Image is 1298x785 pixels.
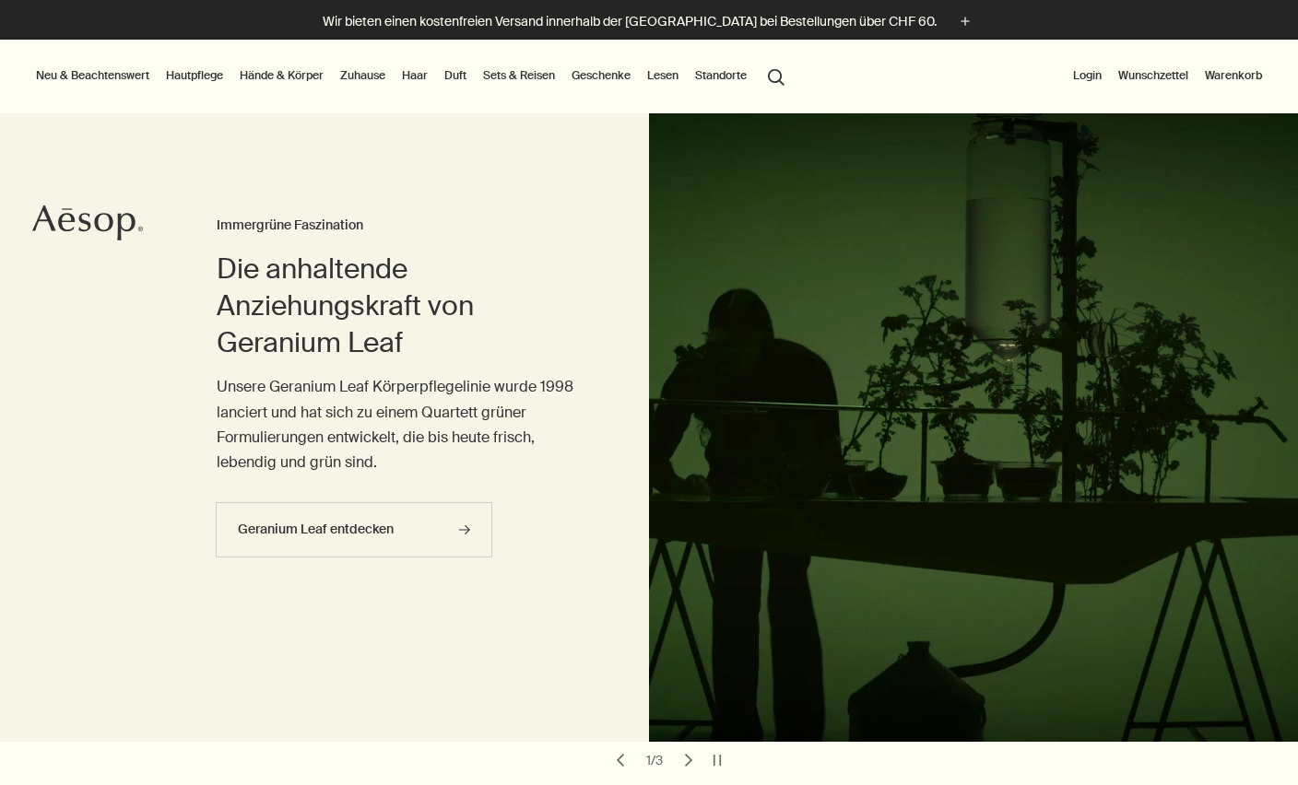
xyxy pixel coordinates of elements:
a: Hautpflege [162,64,227,87]
button: Standorte [691,64,750,87]
a: Zuhause [336,64,389,87]
p: Wir bieten einen kostenfreien Versand innerhalb der [GEOGRAPHIC_DATA] bei Bestellungen über CHF 60. [323,12,937,31]
p: Unsere Geranium Leaf Körperpflegelinie wurde 1998 lanciert und hat sich zu einem Quartett grüner ... [217,374,575,475]
svg: Aesop [32,205,143,241]
div: 1 / 3 [641,752,668,768]
a: Geranium Leaf entdecken [216,502,492,557]
button: Menüpunkt "Suche" öffnen [760,58,793,93]
button: previous slide [608,747,633,773]
h3: Immergrüne Faszination [217,215,575,237]
button: Neu & Beachtenswert [32,64,153,87]
a: Duft [441,64,470,87]
button: next slide [676,747,702,773]
nav: primary [32,40,793,113]
button: Login [1069,64,1105,87]
h2: Die anhaltende Anziehungskraft von Geranium Leaf [217,251,575,361]
button: pause [704,747,730,773]
nav: supplementary [1069,40,1266,113]
a: Aesop [32,205,143,246]
button: Wir bieten einen kostenfreien Versand innerhalb der [GEOGRAPHIC_DATA] bei Bestellungen über CHF 60. [323,11,975,32]
a: Wunschzettel [1115,64,1192,87]
a: Haar [398,64,431,87]
button: Warenkorb [1201,64,1266,87]
a: Hände & Körper [236,64,327,87]
a: Geschenke [568,64,634,87]
a: Lesen [643,64,682,87]
a: Sets & Reisen [479,64,559,87]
